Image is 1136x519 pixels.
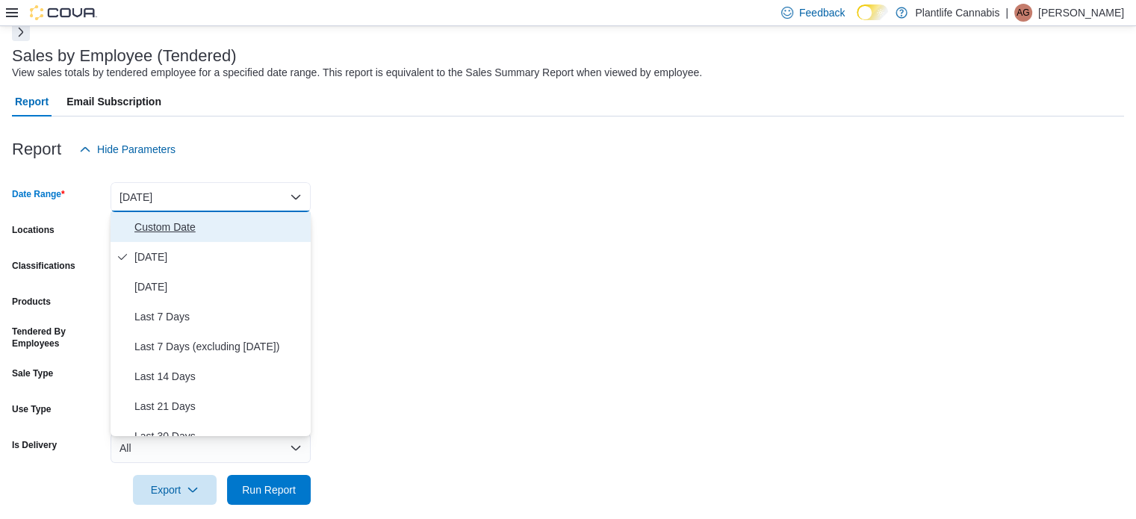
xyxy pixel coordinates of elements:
[799,5,845,20] span: Feedback
[134,308,305,326] span: Last 7 Days
[133,475,217,505] button: Export
[111,182,311,212] button: [DATE]
[66,87,161,116] span: Email Subscription
[134,278,305,296] span: [DATE]
[1038,4,1124,22] p: [PERSON_NAME]
[73,134,181,164] button: Hide Parameters
[12,188,65,200] label: Date Range
[227,475,311,505] button: Run Report
[12,296,51,308] label: Products
[111,212,311,436] div: Select listbox
[142,475,208,505] span: Export
[12,23,30,41] button: Next
[12,367,53,379] label: Sale Type
[12,224,55,236] label: Locations
[134,397,305,415] span: Last 21 Days
[1014,4,1032,22] div: Amelia Goldsworthy
[134,218,305,236] span: Custom Date
[30,5,97,20] img: Cova
[12,65,702,81] div: View sales totals by tendered employee for a specified date range. This report is equivalent to t...
[134,427,305,445] span: Last 30 Days
[12,403,51,415] label: Use Type
[97,142,176,157] span: Hide Parameters
[111,433,311,463] button: All
[12,326,105,349] label: Tendered By Employees
[15,87,49,116] span: Report
[134,338,305,355] span: Last 7 Days (excluding [DATE])
[915,4,999,22] p: Plantlife Cannabis
[1016,4,1029,22] span: AG
[242,482,296,497] span: Run Report
[12,47,237,65] h3: Sales by Employee (Tendered)
[857,4,888,20] input: Dark Mode
[857,20,857,21] span: Dark Mode
[134,248,305,266] span: [DATE]
[12,140,61,158] h3: Report
[134,367,305,385] span: Last 14 Days
[1005,4,1008,22] p: |
[12,260,75,272] label: Classifications
[12,439,57,451] label: Is Delivery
